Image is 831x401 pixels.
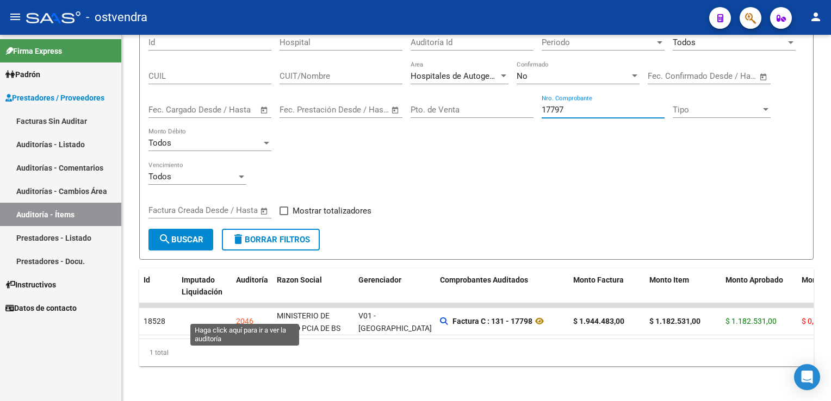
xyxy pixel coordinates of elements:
[725,275,783,284] span: Monto Aprobado
[194,105,246,115] input: End date
[144,275,150,284] span: Id
[794,364,820,390] div: Open Intercom Messenger
[258,104,271,116] button: Open calendar
[809,10,822,23] mat-icon: person
[354,268,436,304] datatable-header-cell: Gerenciador
[236,275,268,284] span: Auditoría
[236,315,253,328] div: 2046
[573,317,624,325] strong: $ 1.944.483,00
[440,275,528,284] span: Comprobantes Auditados
[542,37,655,47] span: Periodo
[182,275,222,297] span: Imputado Liquidación
[389,104,402,116] button: Open calendar
[569,268,645,304] datatable-header-cell: Monto Factura
[5,45,62,57] span: Firma Express
[802,317,822,325] span: $ 0,00
[436,268,569,304] datatable-header-cell: Comprobantes Auditados
[258,205,271,217] button: Open calendar
[139,339,814,366] div: 1 total
[158,235,203,245] span: Buscar
[222,229,320,250] button: Borrar Filtros
[5,302,77,314] span: Datos de contacto
[358,311,432,333] span: V01 - [GEOGRAPHIC_DATA]
[645,268,721,304] datatable-header-cell: Monto Item
[148,205,184,215] input: Start date
[5,279,56,291] span: Instructivos
[293,204,371,217] span: Mostrar totalizadores
[411,71,508,81] span: Hospitales de Autogestión
[277,275,322,284] span: Razon Social
[148,105,184,115] input: Start date
[325,105,377,115] input: End date
[673,37,696,47] span: Todos
[139,268,177,304] datatable-header-cell: Id
[5,92,104,104] span: Prestadores / Proveedores
[86,5,147,29] span: - ostvendra
[649,317,700,325] strong: $ 1.182.531,00
[517,71,528,81] span: No
[693,71,746,81] input: End date
[194,205,246,215] input: End date
[648,71,683,81] input: Start date
[9,10,22,23] mat-icon: menu
[725,317,777,325] span: $ 1.182.531,00
[649,275,689,284] span: Monto Item
[5,68,40,80] span: Padrón
[232,235,310,245] span: Borrar Filtros
[144,317,165,325] span: 18528
[272,268,354,304] datatable-header-cell: Razon Social
[232,233,245,246] mat-icon: delete
[277,310,350,347] div: MINISTERIO DE SALUD PCIA DE BS AS O. P.
[358,275,401,284] span: Gerenciador
[158,233,171,246] mat-icon: search
[758,71,770,83] button: Open calendar
[277,310,350,359] div: - 30626983398
[148,229,213,250] button: Buscar
[177,268,232,304] datatable-header-cell: Imputado Liquidación
[232,268,272,304] datatable-header-cell: Auditoría
[148,138,171,148] span: Todos
[280,105,315,115] input: Start date
[721,268,797,304] datatable-header-cell: Monto Aprobado
[673,105,761,115] span: Tipo
[148,172,171,181] span: Todos
[573,275,624,284] span: Monto Factura
[452,317,532,325] strong: Factura C : 131 - 17798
